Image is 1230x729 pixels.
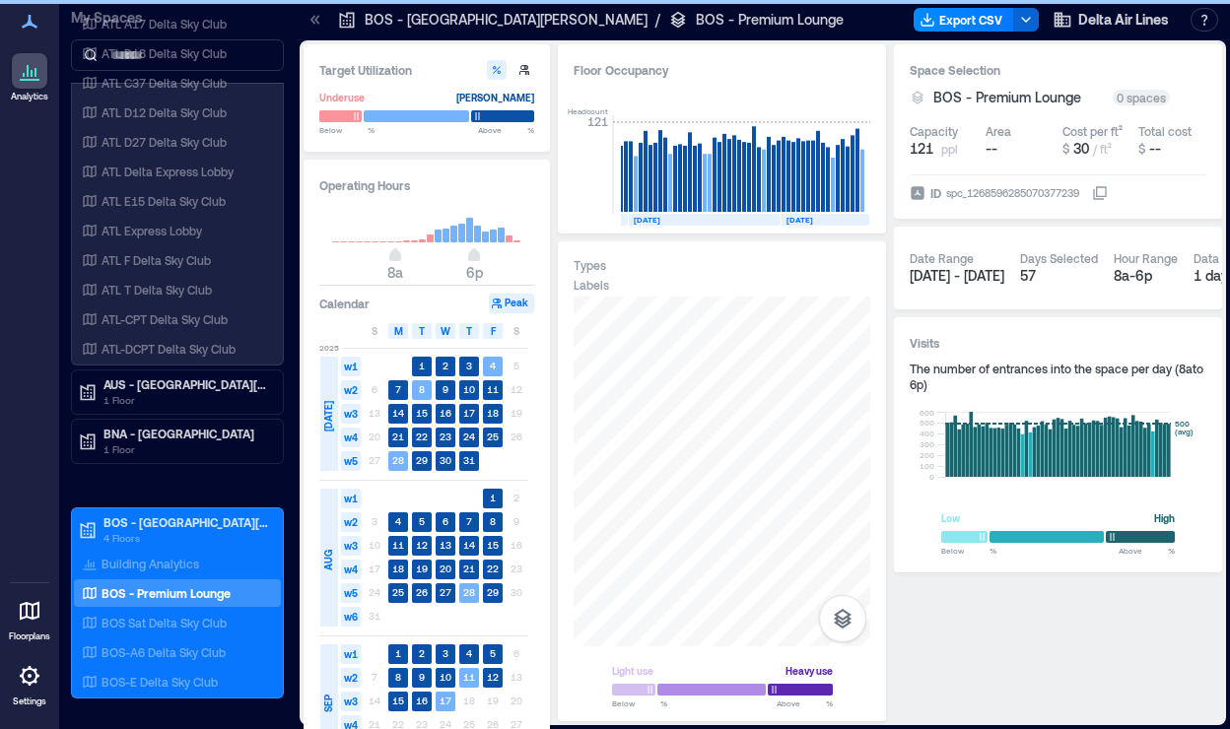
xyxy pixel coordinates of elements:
div: Heavy use [786,661,833,681]
button: Delta Air Lines [1047,4,1175,35]
p: ATL-DCPT Delta Sky Club [102,341,236,357]
button: Peak [489,294,534,313]
span: [DATE] - [DATE] [910,267,1004,284]
text: [DATE] [634,215,660,225]
text: 28 [392,454,404,466]
span: w2 [341,512,361,532]
div: Total cost [1138,123,1192,139]
div: Light use [612,661,653,681]
text: 27 [440,586,451,598]
span: w1 [341,357,361,376]
span: W [441,323,450,339]
span: w4 [341,428,361,447]
span: Delta Air Lines [1078,10,1169,30]
h3: Visits [910,333,1206,353]
span: w5 [341,451,361,471]
div: 57 [1020,266,1098,286]
text: 19 [416,563,428,574]
text: 15 [392,695,404,706]
text: 31 [463,454,475,466]
span: 30 [1073,140,1089,157]
span: w3 [341,536,361,556]
text: 24 [463,431,475,442]
div: Labels [574,277,609,293]
div: Cost per ft² [1062,123,1123,139]
span: SEP [320,695,336,712]
span: Below % [319,124,375,136]
span: w3 [341,404,361,424]
text: 10 [440,671,451,683]
a: Settings [6,652,53,713]
p: BOS - Premium Lounge [102,585,231,601]
span: Above % [1119,545,1175,557]
text: 9 [419,671,425,683]
h3: Space Selection [910,60,1206,80]
text: 22 [416,431,428,442]
div: 0 spaces [1113,90,1170,105]
text: 29 [416,454,428,466]
p: / [655,10,660,30]
text: 14 [392,407,404,419]
p: ATL D27 Delta Sky Club [102,134,227,150]
p: BOS - [GEOGRAPHIC_DATA][PERSON_NAME] [365,10,648,30]
div: Low [941,508,960,528]
span: w5 [341,583,361,603]
p: BNA - [GEOGRAPHIC_DATA] [103,426,269,441]
tspan: 500 [920,418,934,428]
span: S [372,323,377,339]
a: Analytics [5,47,54,108]
text: 28 [463,586,475,598]
text: 16 [416,695,428,706]
div: 8a - 6p [1114,266,1178,286]
p: BOS - [GEOGRAPHIC_DATA][PERSON_NAME] [103,514,269,530]
tspan: 600 [920,408,934,418]
div: High [1154,508,1175,528]
span: w2 [341,668,361,688]
span: w3 [341,692,361,711]
p: My Spaces [71,8,284,28]
p: ATL Express Lobby [102,223,202,238]
p: ATL B18 Delta Sky Club [102,45,227,61]
text: 11 [463,671,475,683]
text: 29 [487,586,499,598]
span: 2025 [319,342,339,354]
text: 1 [395,647,401,659]
text: 11 [487,383,499,395]
span: w2 [341,380,361,400]
text: 18 [392,563,404,574]
text: 1 [419,360,425,371]
tspan: 400 [920,429,934,438]
span: ID [930,183,941,203]
text: 26 [416,586,428,598]
span: [DATE] [320,401,336,431]
p: ATL E15 Delta Sky Club [102,193,226,209]
div: Date Range [910,250,974,266]
p: ATL Delta Express Lobby [102,164,234,179]
span: Above % [478,124,534,136]
p: BOS-E Delta Sky Club [102,674,218,690]
div: Floor Occupancy [574,60,870,80]
p: ATL C37 Delta Sky Club [102,75,227,91]
span: 121 [910,139,933,159]
tspan: 100 [920,461,934,471]
button: Export CSV [914,8,1014,32]
span: / ft² [1093,142,1112,156]
text: 1 [490,492,496,503]
text: [DATE] [786,215,813,225]
text: 8 [419,383,425,395]
div: Area [986,123,1011,139]
tspan: 0 [929,472,934,482]
span: 6p [466,264,483,281]
h3: Target Utilization [319,60,534,80]
span: AUG [320,550,336,570]
p: ATL D12 Delta Sky Club [102,104,227,120]
button: IDspc_1268596285070377239 [1092,185,1108,201]
text: 2 [419,647,425,659]
text: 14 [463,539,475,551]
text: 12 [487,671,499,683]
text: 10 [463,383,475,395]
h3: Operating Hours [319,175,534,195]
p: Building Analytics [102,556,199,571]
p: BOS Sat Delta Sky Club [102,615,227,630]
text: 21 [392,431,404,442]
